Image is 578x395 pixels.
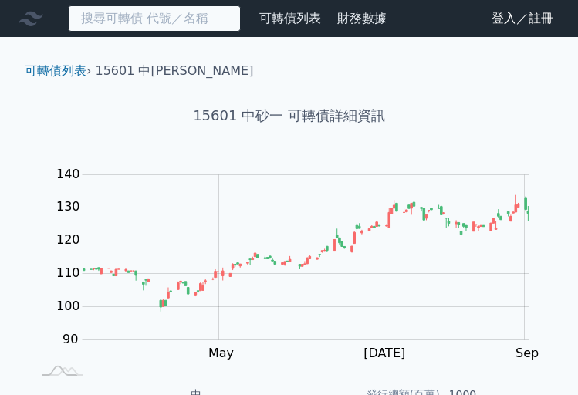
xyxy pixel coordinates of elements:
tspan: [DATE] [363,346,405,360]
tspan: 120 [56,232,80,247]
li: 15601 中[PERSON_NAME] [96,62,254,80]
a: 可轉債列表 [25,63,86,78]
a: 可轉債列表 [259,11,321,25]
a: 登入／註冊 [479,6,566,31]
input: 搜尋可轉債 代號／名稱 [68,5,241,32]
a: 財務數據 [337,11,387,25]
tspan: 130 [56,199,80,214]
li: › [25,62,91,80]
tspan: 110 [56,265,80,280]
tspan: May [208,346,234,360]
tspan: 140 [56,167,80,181]
g: Chart [49,167,553,391]
tspan: 90 [63,332,78,346]
h1: 15601 中砂一 可轉債詳細資訊 [12,105,566,127]
iframe: Chat Widget [501,321,578,395]
tspan: 100 [56,299,80,313]
div: 聊天小工具 [501,321,578,395]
